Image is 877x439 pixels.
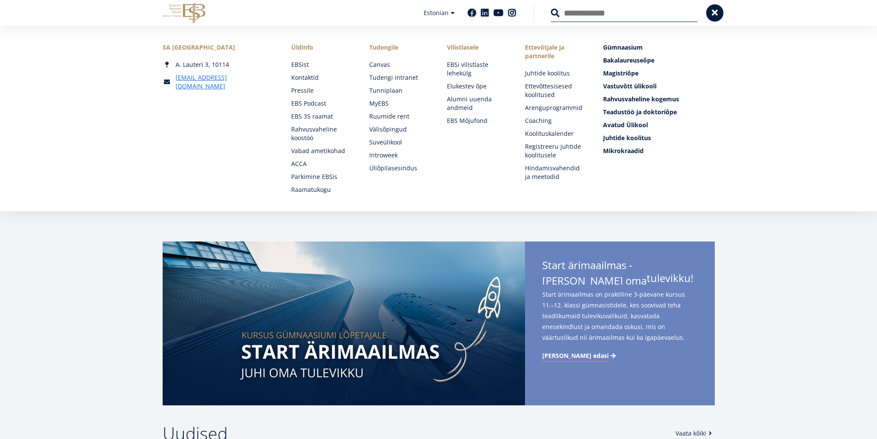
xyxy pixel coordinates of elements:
a: Vaata kõiki [676,429,715,438]
a: Hindamisvahendid ja meetodid [525,164,586,181]
a: Introweek [369,151,430,160]
a: EBSist [291,60,352,69]
a: EBS 35 raamat [291,112,352,121]
a: Registreeru juhtide koolitusele [525,142,586,160]
a: Rahvusvaheline koostöö [291,125,352,142]
a: ACCA [291,160,352,168]
a: Suveülikool [369,138,430,147]
span: Vastuvõtt ülikooli [603,82,657,90]
span: Ettevõtjale ja partnerile [525,43,586,60]
span: Avatud Ülikool [603,121,648,129]
div: SA [GEOGRAPHIC_DATA] [163,43,274,52]
a: Vastuvõtt ülikooli [603,82,714,91]
span: Mikrokraadid [603,147,644,155]
span: Rahvusvaheline kogemus [603,95,679,103]
a: Kontaktid [291,73,352,82]
a: Vabad ametikohad [291,147,352,155]
a: Ettevõttesisesed koolitused [525,82,586,99]
a: Rahvusvaheline kogemus [603,95,714,103]
a: Juhtide koolitus [525,69,586,78]
a: EBS Podcast [291,99,352,108]
span: [PERSON_NAME] edasi [542,351,609,360]
a: Coaching [525,116,586,125]
span: tulevikku! [647,272,693,285]
a: Parkimine EBSis [291,172,352,181]
a: Tudengi intranet [369,73,430,82]
a: [EMAIL_ADDRESS][DOMAIN_NAME] [176,73,274,91]
a: Alumni uuenda andmeid [447,95,508,112]
span: Start ärimaailmas - [PERSON_NAME] oma [542,259,698,287]
img: Start arimaailmas [163,241,525,405]
span: Juhtide koolitus [603,134,651,142]
a: Elukestev õpe [447,82,508,91]
a: Tunniplaan [369,86,430,95]
a: MyEBS [369,99,430,108]
a: Raamatukogu [291,185,352,194]
span: Start ärimaailmas on praktiline 3-päevane kursus 11.–12. klassi gümnasistidele, kes soovivad teha... [542,289,698,343]
a: Mikrokraadid [603,147,714,155]
span: Magistriõpe [603,69,638,77]
span: Bakalaureuseõpe [603,56,654,64]
a: Pressile [291,86,352,95]
span: Vilistlasele [447,43,508,52]
a: Youtube [494,9,503,17]
a: EBS Mõjufond [447,116,508,125]
a: Koolituskalender [525,129,586,138]
a: Gümnaasium [603,43,714,52]
a: Instagram [508,9,516,17]
a: Arenguprogrammid [525,103,586,112]
a: Canvas [369,60,430,69]
a: Facebook [468,9,476,17]
a: Ruumide rent [369,112,430,121]
a: Magistriõpe [603,69,714,78]
span: Teadustöö ja doktoriõpe [603,108,677,116]
div: A. Lauteri 3, 10114 [163,60,274,69]
a: Linkedin [481,9,489,17]
a: Juhtide koolitus [603,134,714,142]
a: Tudengile [369,43,430,52]
a: Teadustöö ja doktoriõpe [603,108,714,116]
span: Üldinfo [291,43,352,52]
a: EBSi vilistlaste lehekülg [447,60,508,78]
a: Bakalaureuseõpe [603,56,714,65]
a: Avatud Ülikool [603,121,714,129]
span: Gümnaasium [603,43,643,51]
a: Välisõpingud [369,125,430,134]
a: [PERSON_NAME] edasi [542,351,617,360]
a: Üliõpilasesindus [369,164,430,172]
